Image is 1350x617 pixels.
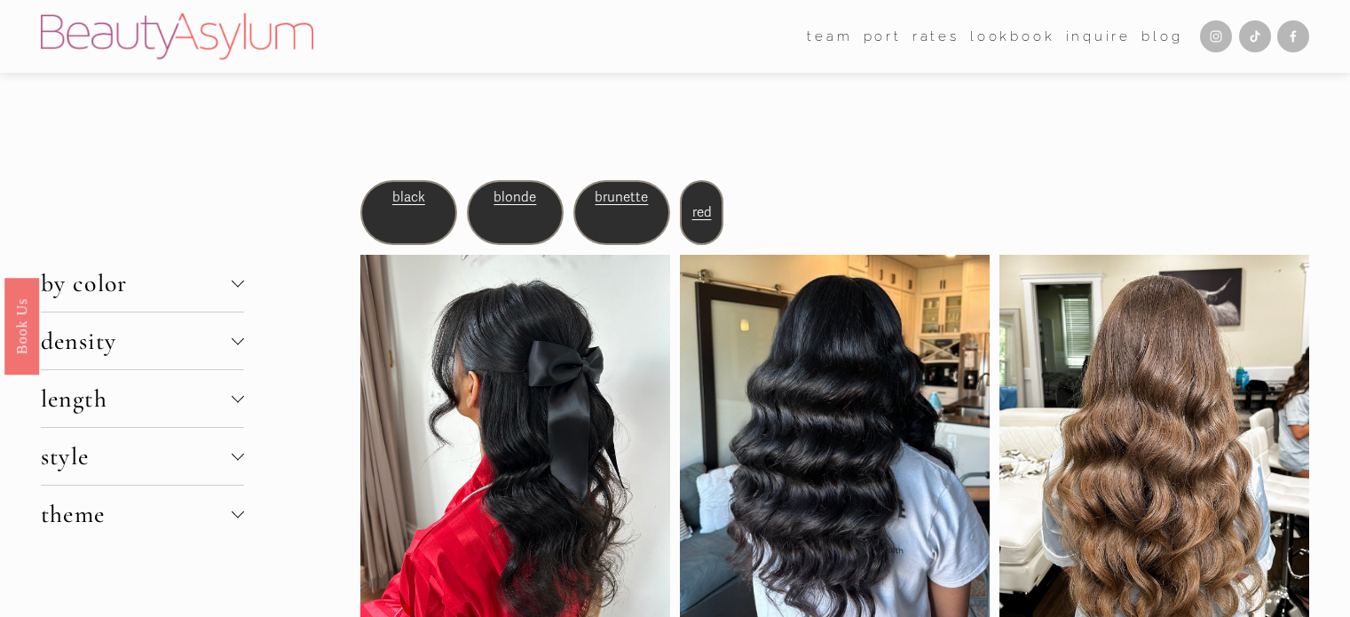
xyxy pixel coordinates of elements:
[1200,20,1232,52] a: Instagram
[970,23,1054,50] a: Lookbook
[1141,23,1182,50] a: Blog
[807,23,852,50] a: folder dropdown
[912,23,959,50] a: Rates
[41,370,244,427] button: length
[807,25,852,49] span: team
[1277,20,1309,52] a: Facebook
[41,384,232,414] span: length
[41,486,244,542] button: theme
[1239,20,1271,52] a: TikTok
[493,189,536,205] a: blonde
[41,326,232,356] span: density
[4,277,39,374] a: Book Us
[595,189,648,205] a: brunette
[41,312,244,369] button: density
[41,268,232,298] span: by color
[41,255,244,312] button: by color
[864,23,902,50] a: port
[41,428,244,485] button: style
[392,189,425,205] a: black
[692,204,712,220] a: red
[41,499,232,529] span: theme
[41,13,313,59] img: Beauty Asylum | Bridal Hair &amp; Makeup Charlotte &amp; Atlanta
[1066,23,1132,50] a: Inquire
[41,441,232,471] span: style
